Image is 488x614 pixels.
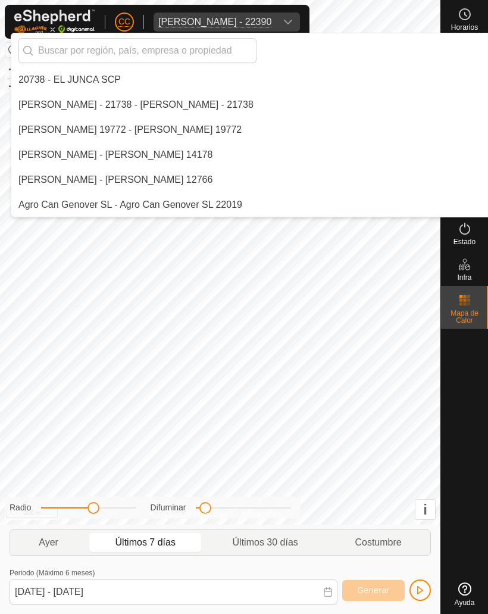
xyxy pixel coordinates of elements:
div: dropdown trigger [276,13,300,32]
span: Costumbre [355,535,401,550]
span: i [423,501,427,518]
label: Radio [10,501,32,514]
span: Generar [357,585,390,595]
span: Horarios [451,24,478,31]
button: i [415,500,435,519]
span: Últimos 7 días [115,535,176,550]
button: Generar [342,580,405,601]
button: Restablecer Mapa [5,43,20,57]
span: Últimos 30 días [233,535,298,550]
button: – [5,78,20,92]
a: Política de Privacidad [159,509,227,520]
span: Jose Ramon Tejedor Montero - 22390 [154,13,276,32]
img: Logo Gallagher [14,10,95,34]
a: Contáctenos [242,509,281,520]
label: Difuminar [151,501,186,514]
button: + [5,63,20,77]
span: Mapa de Calor [444,310,485,324]
div: [PERSON_NAME] - [PERSON_NAME] 14178 [18,148,212,162]
span: Infra [457,274,471,281]
div: 20738 - EL JUNCA SCP [18,73,121,87]
label: Periodo (Máximo 6 meses) [10,569,95,577]
span: Ayer [39,535,58,550]
div: Agro Can Genover SL - Agro Can Genover SL 22019 [18,198,242,212]
div: [PERSON_NAME] - [PERSON_NAME] 12766 [18,173,212,187]
div: [PERSON_NAME] - 21738 - [PERSON_NAME] - 21738 [18,98,254,112]
span: Estado [453,238,476,245]
div: [PERSON_NAME] 19772 - [PERSON_NAME] 19772 [18,123,242,137]
span: Ayuda [455,599,475,606]
input: Buscar por región, país, empresa o propiedad [18,38,256,63]
a: Ayuda [441,578,488,611]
